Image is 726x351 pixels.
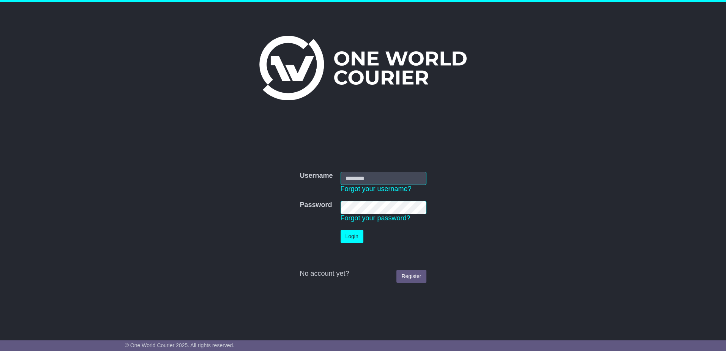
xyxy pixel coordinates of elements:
a: Register [396,270,426,283]
label: Password [300,201,332,209]
label: Username [300,172,333,180]
img: One World [259,36,467,100]
div: No account yet? [300,270,426,278]
a: Forgot your username? [341,185,412,193]
button: Login [341,230,363,243]
span: © One World Courier 2025. All rights reserved. [125,342,235,348]
a: Forgot your password? [341,214,410,222]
